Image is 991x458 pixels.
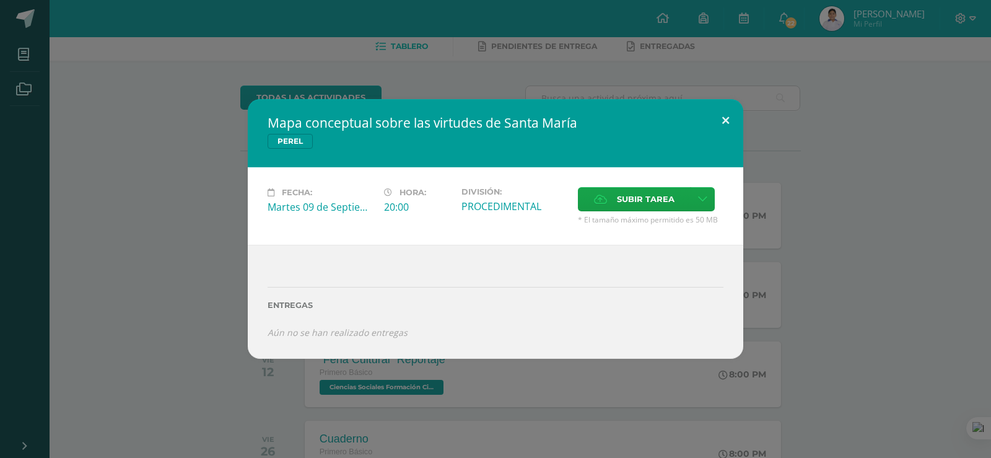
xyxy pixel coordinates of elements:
[461,200,568,213] div: PROCEDIMENTAL
[282,188,312,197] span: Fecha:
[268,114,723,131] h2: Mapa conceptual sobre las virtudes de Santa María
[461,187,568,196] label: División:
[268,301,723,310] label: Entregas
[617,188,674,211] span: Subir tarea
[268,327,408,338] i: Aún no se han realizado entregas
[384,200,452,214] div: 20:00
[268,134,313,149] span: PEREL
[708,99,743,141] button: Close (Esc)
[268,200,374,214] div: Martes 09 de Septiembre
[578,214,723,225] span: * El tamaño máximo permitido es 50 MB
[399,188,426,197] span: Hora:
